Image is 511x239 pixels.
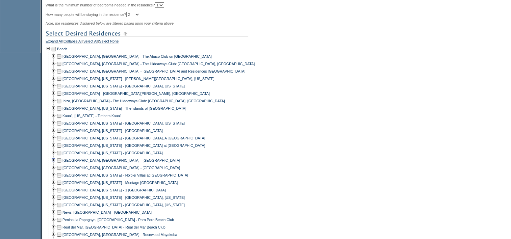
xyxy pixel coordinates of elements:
[62,225,165,229] a: Real del Mar, [GEOGRAPHIC_DATA] - Real del Mar Beach Club
[46,21,174,25] span: Note: the residences displayed below are filtered based upon your criteria above
[62,151,163,155] a: [GEOGRAPHIC_DATA], [US_STATE] - [GEOGRAPHIC_DATA]
[62,84,185,88] a: [GEOGRAPHIC_DATA], [US_STATE] - [GEOGRAPHIC_DATA], [US_STATE]
[46,39,260,45] div: | | |
[63,39,82,45] a: Collapse All
[62,143,205,148] a: [GEOGRAPHIC_DATA], [US_STATE] - [GEOGRAPHIC_DATA] at [GEOGRAPHIC_DATA]
[62,181,178,185] a: [GEOGRAPHIC_DATA], [US_STATE] - Montage [GEOGRAPHIC_DATA]
[62,188,166,192] a: [GEOGRAPHIC_DATA], [US_STATE] - 1 [GEOGRAPHIC_DATA]
[62,121,185,125] a: [GEOGRAPHIC_DATA], [US_STATE] - [GEOGRAPHIC_DATA], [US_STATE]
[62,203,185,207] a: [GEOGRAPHIC_DATA], [US_STATE] - [GEOGRAPHIC_DATA], [US_STATE]
[62,69,245,73] a: [GEOGRAPHIC_DATA], [GEOGRAPHIC_DATA] - [GEOGRAPHIC_DATA] and Residences [GEOGRAPHIC_DATA]
[62,233,177,237] a: [GEOGRAPHIC_DATA], [GEOGRAPHIC_DATA] - Rosewood Mayakoba
[62,218,174,222] a: Peninsula Papagayo, [GEOGRAPHIC_DATA] - Poro Poro Beach Club
[99,39,119,45] a: Select None
[62,173,188,177] a: [GEOGRAPHIC_DATA], [US_STATE] - Ho'olei Villas at [GEOGRAPHIC_DATA]
[62,166,180,170] a: [GEOGRAPHIC_DATA], [GEOGRAPHIC_DATA] - [GEOGRAPHIC_DATA]
[62,62,255,66] a: [GEOGRAPHIC_DATA], [GEOGRAPHIC_DATA] - The Hideaways Club: [GEOGRAPHIC_DATA], [GEOGRAPHIC_DATA]
[62,195,185,200] a: [GEOGRAPHIC_DATA], [US_STATE] - [GEOGRAPHIC_DATA], [US_STATE]
[46,39,62,45] a: Expand All
[62,210,152,214] a: Nevis, [GEOGRAPHIC_DATA] - [GEOGRAPHIC_DATA]
[62,99,225,103] a: Ibiza, [GEOGRAPHIC_DATA] - The Hideaways Club: [GEOGRAPHIC_DATA], [GEOGRAPHIC_DATA]
[62,77,214,81] a: [GEOGRAPHIC_DATA], [US_STATE] - [PERSON_NAME][GEOGRAPHIC_DATA], [US_STATE]
[57,47,67,51] a: Beach
[83,39,98,45] a: Select All
[62,54,212,58] a: [GEOGRAPHIC_DATA], [GEOGRAPHIC_DATA] - The Abaco Club on [GEOGRAPHIC_DATA]
[62,91,210,96] a: [GEOGRAPHIC_DATA] - [GEOGRAPHIC_DATA][PERSON_NAME], [GEOGRAPHIC_DATA]
[62,114,121,118] a: Kaua'i, [US_STATE] - Timbers Kaua'i
[62,129,163,133] a: [GEOGRAPHIC_DATA], [US_STATE] - [GEOGRAPHIC_DATA]
[62,106,186,110] a: [GEOGRAPHIC_DATA], [US_STATE] - The Islands of [GEOGRAPHIC_DATA]
[62,136,205,140] a: [GEOGRAPHIC_DATA], [US_STATE] - [GEOGRAPHIC_DATA], A [GEOGRAPHIC_DATA]
[62,158,180,162] a: [GEOGRAPHIC_DATA], [GEOGRAPHIC_DATA] - [GEOGRAPHIC_DATA]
